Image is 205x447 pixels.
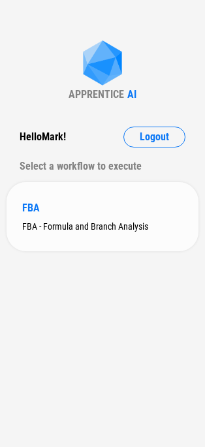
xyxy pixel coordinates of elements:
span: Logout [140,132,169,142]
div: FBA - Formula and Branch Analysis [22,221,183,232]
div: FBA [22,202,183,214]
div: Hello Mark ! [20,127,66,147]
button: Logout [123,127,185,147]
div: APPRENTICE [69,88,124,100]
div: AI [127,88,136,100]
div: Select a workflow to execute [20,156,185,177]
img: Apprentice AI [76,40,129,88]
